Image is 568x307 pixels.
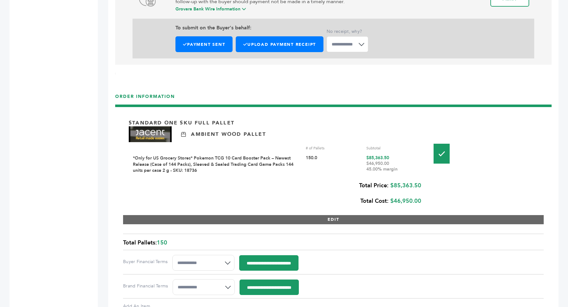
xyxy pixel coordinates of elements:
div: $46,950.00 45.00% margin [366,161,423,172]
label: Upload Payment Receipt [236,36,323,52]
span: To submit on the Buyer's behalf: [175,25,327,31]
span: 150 [157,239,167,247]
p: Ambient Wood Pallet [191,131,266,138]
div: Subtotal [366,145,423,151]
p: Standard One Sku Full Pallet [129,119,234,126]
img: Ambient [181,132,186,137]
img: Brand Name [129,126,172,142]
h3: ORDER INFORMATION [115,93,552,105]
img: Pallet-Icons-01.png [434,144,450,164]
span: Grovara Bank Wire Information [175,6,240,12]
span: Total Pallets: [123,239,157,247]
label: Buyer Financial Terms [123,259,168,265]
b: Total Price: [359,182,388,190]
div: $85,363.50 [366,155,423,174]
label: Brand Financial Terms [123,283,168,289]
a: *Only for US Grocery Stores* Pokemon TCG 10 Card Booster Pack – Newest Release (Case of 144 Packs... [133,155,293,173]
button: EDIT [123,215,544,224]
b: Total Cost: [360,197,388,205]
button: PAYMENT SENT [175,36,233,52]
div: $85,363.50 $46,950.00 [129,178,421,209]
div: 150.0 [306,155,362,174]
div: # of Pallets [306,145,362,151]
label: No receipt, why? [327,28,371,35]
